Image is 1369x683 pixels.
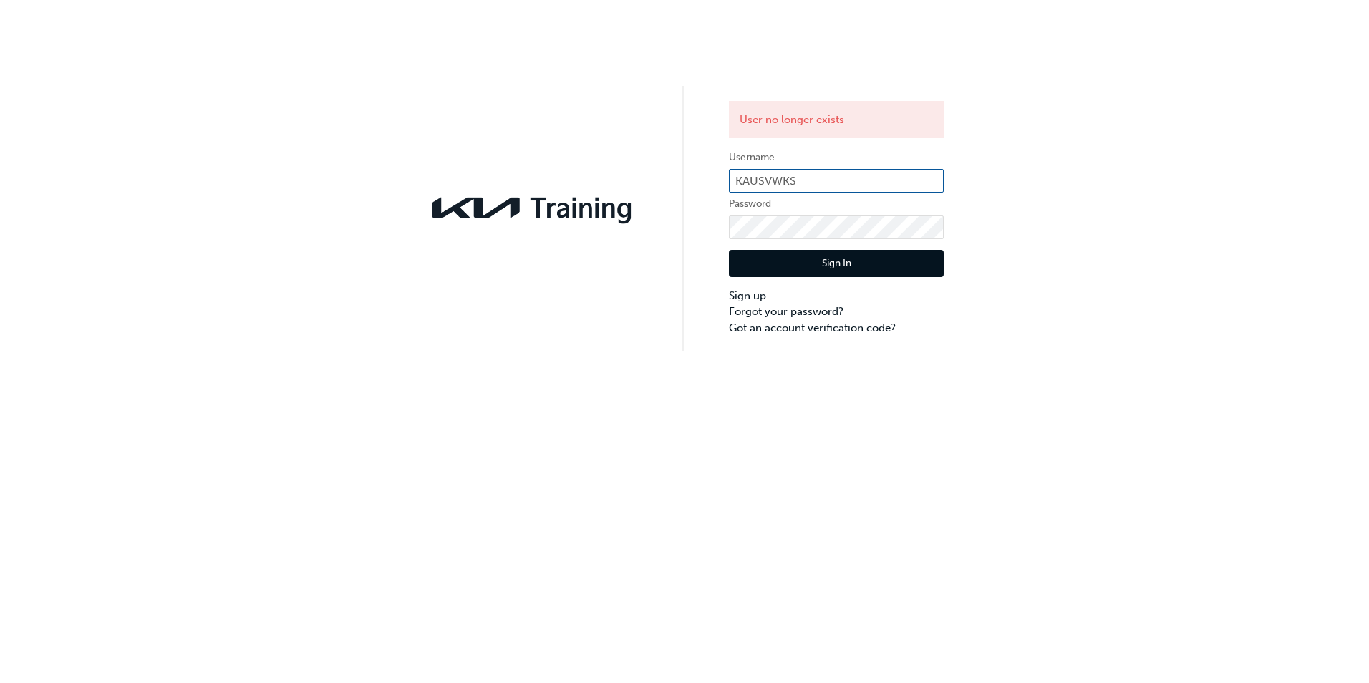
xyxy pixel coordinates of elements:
label: Username [729,149,944,166]
a: Got an account verification code? [729,320,944,336]
button: Sign In [729,250,944,277]
a: Sign up [729,288,944,304]
label: Password [729,195,944,213]
div: User no longer exists [729,101,944,139]
a: Forgot your password? [729,304,944,320]
img: kia-training [425,188,640,227]
input: Username [729,169,944,193]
